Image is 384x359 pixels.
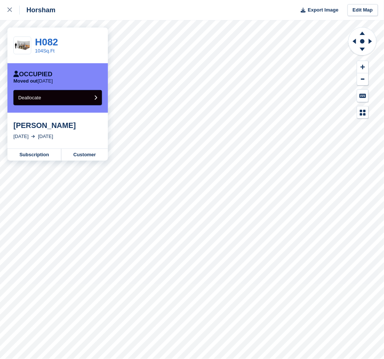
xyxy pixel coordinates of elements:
[308,6,338,14] span: Export Image
[31,135,35,138] img: arrow-right-light-icn-cde0832a797a2874e46488d9cf13f60e5c3a73dbe684e267c42b8395dfbc2abf.svg
[14,39,31,52] img: 100-sqft-unit.jpg
[18,95,41,100] span: Deallocate
[35,48,55,54] a: 104Sq.Ft
[357,90,368,102] button: Keyboard Shortcuts
[13,78,53,84] p: [DATE]
[20,6,55,15] div: Horsham
[13,90,102,105] button: Deallocate
[13,133,29,140] div: [DATE]
[13,121,102,130] div: [PERSON_NAME]
[35,36,58,48] a: H082
[38,133,53,140] div: [DATE]
[348,4,378,16] a: Edit Map
[296,4,339,16] button: Export Image
[357,106,368,119] button: Map Legend
[357,73,368,86] button: Zoom Out
[357,61,368,73] button: Zoom In
[13,78,38,84] span: Moved out
[61,149,108,161] a: Customer
[13,71,52,78] div: Occupied
[7,149,61,161] a: Subscription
